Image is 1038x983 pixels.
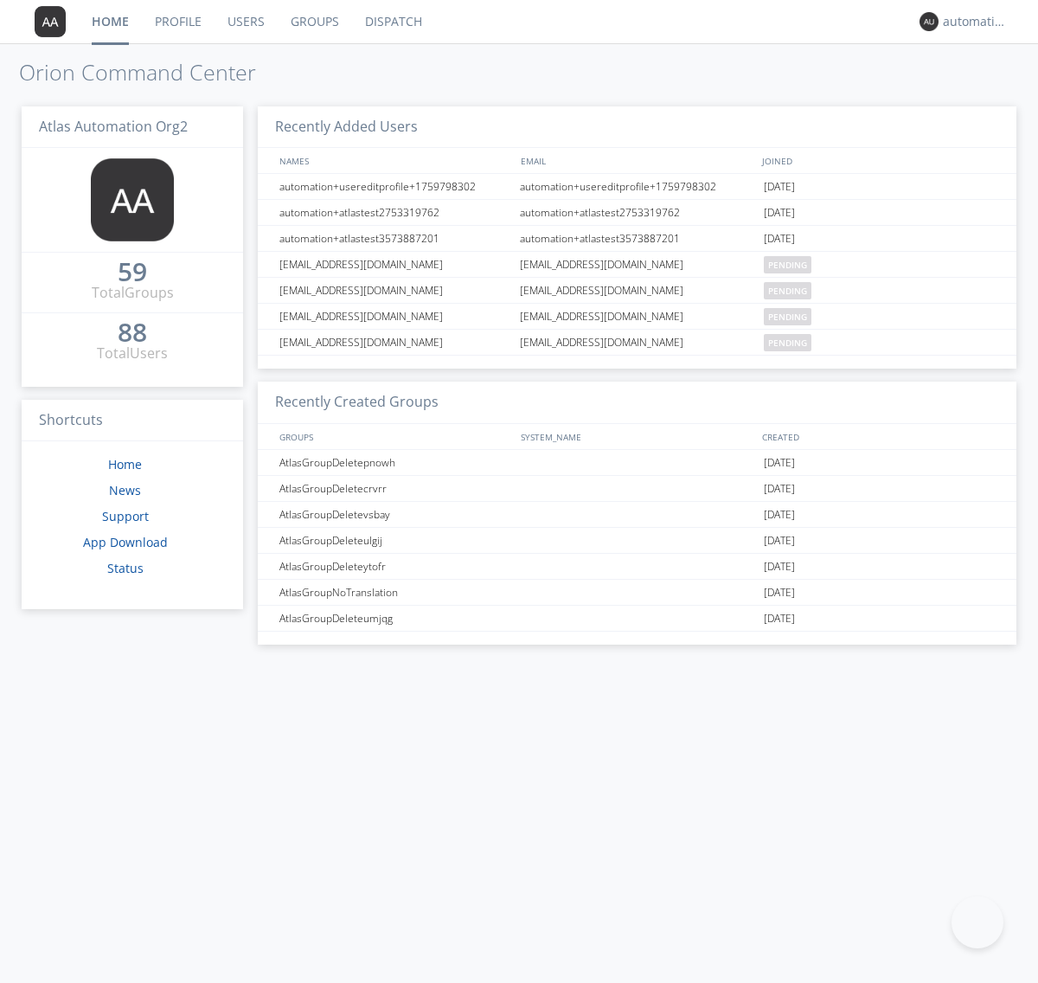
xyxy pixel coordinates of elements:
a: 88 [118,324,147,344]
span: [DATE] [764,476,795,502]
a: automation+atlastest3573887201automation+atlastest3573887201[DATE] [258,226,1016,252]
a: 59 [118,263,147,283]
img: 373638.png [35,6,66,37]
span: [DATE] [764,200,795,226]
div: [EMAIL_ADDRESS][DOMAIN_NAME] [275,252,515,277]
a: [EMAIL_ADDRESS][DOMAIN_NAME][EMAIL_ADDRESS][DOMAIN_NAME]pending [258,252,1016,278]
div: NAMES [275,148,512,173]
img: 373638.png [91,158,174,241]
span: pending [764,282,811,299]
a: Support [102,508,149,524]
a: News [109,482,141,498]
span: pending [764,256,811,273]
h3: Recently Created Groups [258,382,1016,424]
div: AtlasGroupDeleteumjqg [275,606,515,631]
a: [EMAIL_ADDRESS][DOMAIN_NAME][EMAIL_ADDRESS][DOMAIN_NAME]pending [258,330,1016,356]
span: [DATE] [764,174,795,200]
h3: Shortcuts [22,400,243,442]
div: JOINED [758,148,1000,173]
iframe: Toggle Customer Support [951,896,1003,948]
div: automation+atlastest2753319762 [516,200,759,225]
div: [EMAIL_ADDRESS][DOMAIN_NAME] [516,278,759,303]
span: [DATE] [764,502,795,528]
div: EMAIL [516,148,758,173]
div: [EMAIL_ADDRESS][DOMAIN_NAME] [516,330,759,355]
span: Atlas Automation Org2 [39,117,188,136]
div: automation+usereditprofile+1759798302 [516,174,759,199]
span: [DATE] [764,450,795,476]
a: AtlasGroupNoTranslation[DATE] [258,580,1016,606]
a: automation+atlastest2753319762automation+atlastest2753319762[DATE] [258,200,1016,226]
div: SYSTEM_NAME [516,424,758,449]
span: [DATE] [764,528,795,554]
div: [EMAIL_ADDRESS][DOMAIN_NAME] [275,330,515,355]
div: AtlasGroupDeleteytofr [275,554,515,579]
div: [EMAIL_ADDRESS][DOMAIN_NAME] [275,278,515,303]
h3: Recently Added Users [258,106,1016,149]
span: pending [764,308,811,325]
a: AtlasGroupDeletevsbay[DATE] [258,502,1016,528]
a: [EMAIL_ADDRESS][DOMAIN_NAME][EMAIL_ADDRESS][DOMAIN_NAME]pending [258,278,1016,304]
span: pending [764,334,811,351]
div: AtlasGroupNoTranslation [275,580,515,605]
div: AtlasGroupDeletepnowh [275,450,515,475]
div: GROUPS [275,424,512,449]
div: [EMAIL_ADDRESS][DOMAIN_NAME] [275,304,515,329]
div: AtlasGroupDeleteulgij [275,528,515,553]
div: AtlasGroupDeletecrvrr [275,476,515,501]
div: [EMAIL_ADDRESS][DOMAIN_NAME] [516,304,759,329]
a: Home [108,456,142,472]
a: Status [107,560,144,576]
a: AtlasGroupDeleteytofr[DATE] [258,554,1016,580]
div: 59 [118,263,147,280]
span: [DATE] [764,606,795,632]
div: 88 [118,324,147,341]
div: Total Groups [92,283,174,303]
a: AtlasGroupDeleteumjqg[DATE] [258,606,1016,632]
div: automation+atlastest3573887201 [275,226,515,251]
div: CREATED [758,424,1000,449]
a: AtlasGroupDeletepnowh[DATE] [258,450,1016,476]
div: AtlasGroupDeletevsbay [275,502,515,527]
div: automation+usereditprofile+1759798302 [275,174,515,199]
span: [DATE] [764,226,795,252]
img: 373638.png [919,12,939,31]
div: automation+atlas0003+org2 [943,13,1008,30]
a: [EMAIL_ADDRESS][DOMAIN_NAME][EMAIL_ADDRESS][DOMAIN_NAME]pending [258,304,1016,330]
a: App Download [83,534,168,550]
a: automation+usereditprofile+1759798302automation+usereditprofile+1759798302[DATE] [258,174,1016,200]
a: AtlasGroupDeletecrvrr[DATE] [258,476,1016,502]
div: Total Users [97,344,168,363]
div: automation+atlastest2753319762 [275,200,515,225]
div: [EMAIL_ADDRESS][DOMAIN_NAME] [516,252,759,277]
span: [DATE] [764,554,795,580]
div: automation+atlastest3573887201 [516,226,759,251]
a: AtlasGroupDeleteulgij[DATE] [258,528,1016,554]
span: [DATE] [764,580,795,606]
